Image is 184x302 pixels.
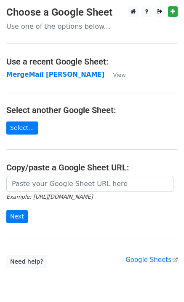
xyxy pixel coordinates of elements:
[6,71,104,78] a: MergeMail [PERSON_NAME]
[6,6,178,19] h3: Choose a Google Sheet
[6,210,28,223] input: Next
[6,176,173,192] input: Paste your Google Sheet URL here
[6,255,47,268] a: Need help?
[104,71,125,78] a: View
[6,121,38,135] a: Select...
[113,72,125,78] small: View
[6,162,178,173] h4: Copy/paste a Google Sheet URL:
[6,194,93,200] small: Example: [URL][DOMAIN_NAME]
[125,256,178,264] a: Google Sheets
[6,22,178,31] p: Use one of the options below...
[6,57,178,67] h4: Use a recent Google Sheet:
[6,105,178,115] h4: Select another Google Sheet:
